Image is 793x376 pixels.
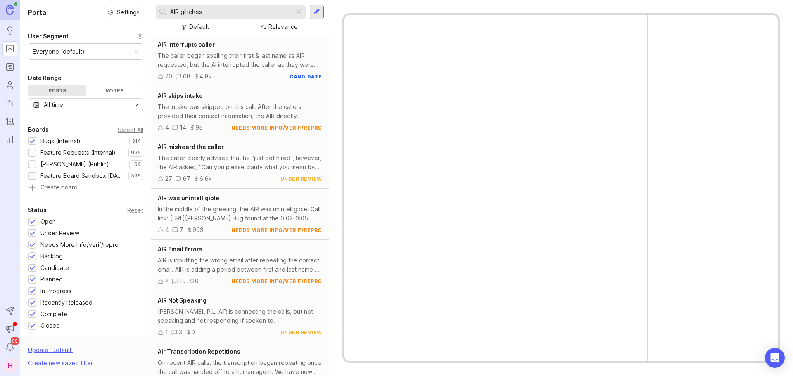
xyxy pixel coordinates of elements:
[179,277,186,286] div: 10
[2,23,17,38] a: Ideas
[180,225,183,234] div: 7
[231,227,322,234] div: needs more info/verif/repro
[2,96,17,111] a: Autopilot
[151,35,329,86] a: AIR interrupts callerThe caller began spelling their first & last name as AIR requested, but the ...
[165,277,169,286] div: 2
[40,298,93,307] div: Recently Released
[40,275,63,284] div: Planned
[40,310,67,319] div: Complete
[290,73,322,80] div: candidate
[131,173,141,179] p: 596
[104,7,143,18] button: Settings
[28,125,49,135] div: Boards
[280,175,322,182] div: under review
[40,217,56,226] div: Open
[118,128,143,132] div: Select All
[158,102,322,121] div: The Intake was skipped on this call. After the callers provided their contact information, the AI...
[151,137,329,189] a: AIR misheard the callerThe caller clearly advised that he "just got hired", however, the AIR aske...
[765,348,785,368] div: Open Intercom Messenger
[191,328,195,337] div: 0
[40,263,69,272] div: Candidate
[11,337,19,345] span: 99
[158,297,207,304] span: AIR Not Speaking
[28,31,69,41] div: User Segment
[179,328,182,337] div: 3
[195,277,199,286] div: 0
[28,359,93,368] div: Create new saved filter
[40,321,60,330] div: Closed
[158,348,240,355] span: Air Transcription Repetitions
[132,161,141,168] p: 104
[170,7,290,17] input: Search...
[40,229,79,238] div: Under Review
[280,329,322,336] div: under review
[2,132,17,147] a: Reporting
[2,358,17,373] button: H
[2,78,17,92] a: Users
[151,189,329,240] a: AIR was unintelligibleIn the middle of the greeting, the AIR was unintelligible. Call link: [URL]...
[165,123,169,132] div: 4
[2,303,17,318] button: Send to Autopilot
[158,92,203,99] span: AIR skips intake
[158,41,215,48] span: AIR interrupts caller
[40,252,63,261] div: Backlog
[165,72,172,81] div: 20
[40,286,71,296] div: In Progress
[199,174,212,183] div: 6.6k
[158,154,322,172] div: The caller clearly advised that he "just got hired", however, the AIR asked, "Can you please clar...
[2,322,17,336] button: Announcements
[2,340,17,355] button: Notifications
[28,184,143,192] a: Create board
[127,208,143,213] div: Reset
[28,7,48,17] h1: Portal
[86,85,143,96] div: Votes
[2,41,17,56] a: Portal
[158,307,322,325] div: [PERSON_NAME], P.L. AIR is connecting the calls, but not speaking and not responding if spoken to.
[28,73,62,83] div: Date Range
[268,22,298,31] div: Relevance
[195,123,203,132] div: 95
[151,86,329,137] a: AIR skips intakeThe Intake was skipped on this call. After the callers provided their contact inf...
[158,51,322,69] div: The caller began spelling their first & last name as AIR requested, but the AI interrupted the ca...
[40,137,81,146] div: Bugs (Internal)
[151,291,329,342] a: AIR Not Speaking[PERSON_NAME], P.L. AIR is connecting the calls, but not speaking and not respond...
[199,72,212,81] div: 4.8k
[189,22,209,31] div: Default
[117,8,140,17] span: Settings
[40,148,116,157] div: Feature Requests (Internal)
[130,102,143,108] svg: toggle icon
[2,114,17,129] a: Changelog
[28,345,73,359] div: Update ' Default '
[132,138,141,144] p: 314
[131,149,141,156] p: 995
[40,160,109,169] div: [PERSON_NAME] (Public)
[231,278,322,285] div: needs more info/verif/repro
[2,59,17,74] a: Roadmaps
[158,205,322,223] div: In the middle of the greeting, the AIR was unintelligible. Call link: [URL][PERSON_NAME] Bug foun...
[151,240,329,291] a: AIR Email ErrorsAIR is inputting the wrong email after repeating the correct email. AIR is adding...
[40,171,124,180] div: Feature Board Sandbox [DATE]
[33,47,85,56] div: Everyone (default)
[165,328,168,337] div: 1
[28,85,86,96] div: Posts
[231,124,322,131] div: needs more info/verif/repro
[44,100,63,109] div: All time
[6,5,14,14] img: Canny Home
[183,174,190,183] div: 67
[183,72,190,81] div: 68
[165,174,172,183] div: 27
[158,256,322,274] div: AIR is inputting the wrong email after repeating the correct email. AIR is adding a period betwee...
[158,246,202,253] span: AIR Email Errors
[40,240,119,249] div: Needs More Info/verif/repro
[192,225,203,234] div: 993
[158,143,224,150] span: AIR misheard the caller
[165,225,169,234] div: 4
[158,194,219,201] span: AIR was unintelligible
[28,205,47,215] div: Status
[180,123,186,132] div: 14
